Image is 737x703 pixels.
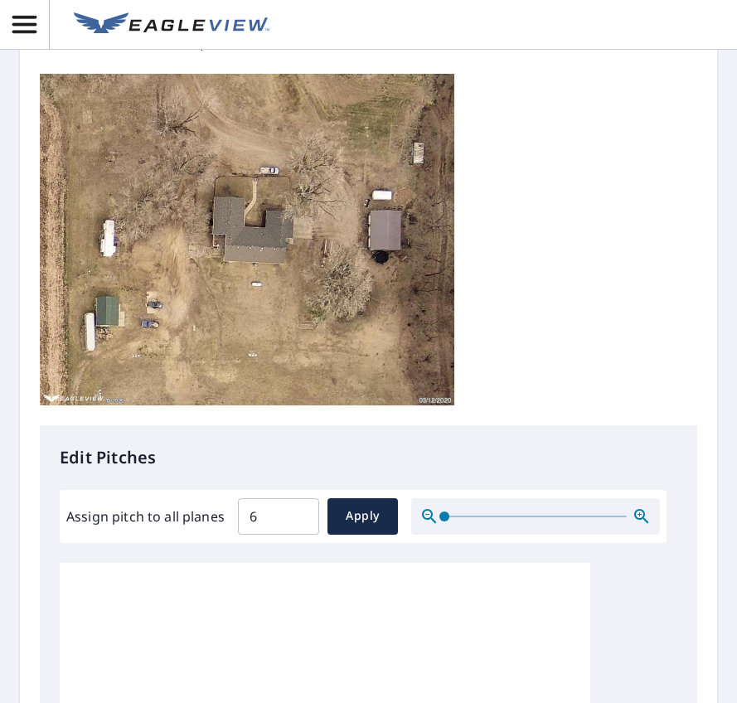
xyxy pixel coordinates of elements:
p: Edit Pitches [60,445,677,470]
input: 00.0 [238,493,319,540]
span: Apply [341,506,385,526]
button: Apply [327,498,398,535]
img: EV Logo [74,12,269,37]
img: Top image [40,74,454,405]
a: EV Logo [64,2,279,47]
label: Assign pitch to all planes [66,507,225,526]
